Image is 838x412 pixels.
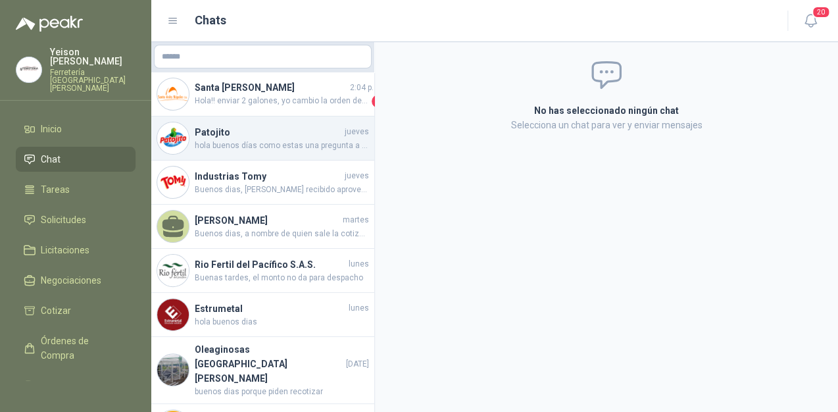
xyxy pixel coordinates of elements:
h1: Chats [195,11,226,30]
span: [DATE] [346,358,369,371]
span: Buenos dias, a nombre de quien sale la cotizacion ? [195,228,369,240]
p: Ferretería [GEOGRAPHIC_DATA][PERSON_NAME] [50,68,136,92]
span: 1 [372,95,385,108]
img: Company Logo [157,299,189,330]
span: 2:04 p. m. [350,82,385,94]
span: Inicio [41,122,62,136]
span: Remisiones [41,378,89,393]
span: hola buenos dias [195,316,369,328]
span: Solicitudes [41,213,86,227]
span: martes [343,214,369,226]
h4: Industrias Tomy [195,169,342,184]
h4: Santa [PERSON_NAME] [195,80,347,95]
a: Company LogoRio Fertil del Pacífico S.A.S.lunesBuenas tardes, el monto no da para despacho [151,249,374,293]
a: Remisiones [16,373,136,398]
img: Logo peakr [16,16,83,32]
span: Negociaciones [41,273,101,288]
span: lunes [349,302,369,315]
img: Company Logo [157,255,189,286]
a: Órdenes de Compra [16,328,136,368]
h4: Patojito [195,125,342,140]
span: Cotizar [41,303,71,318]
p: Selecciona un chat para ver y enviar mensajes [391,118,822,132]
span: Órdenes de Compra [41,334,123,363]
a: Company LogoIndustrias TomyjuevesBuenos dias, [PERSON_NAME] recibido aprovecho , que han definido... [151,161,374,205]
span: Buenas tardes, el monto no da para despacho [195,272,369,284]
a: Negociaciones [16,268,136,293]
a: Licitaciones [16,238,136,263]
span: Buenos dias, [PERSON_NAME] recibido aprovecho , que han definido del estibador de altura 1500 kg ... [195,184,369,196]
span: Chat [41,152,61,167]
a: Company LogoPatojitojueveshola buenos días como estas una pregunta a que te refieres equipo de se... [151,116,374,161]
a: Tareas [16,177,136,202]
span: buenos dias porque piden recotizar [195,386,369,398]
span: Licitaciones [41,243,89,257]
h2: No has seleccionado ningún chat [391,103,822,118]
h4: Estrumetal [195,301,346,316]
a: Chat [16,147,136,172]
h4: [PERSON_NAME] [195,213,340,228]
span: lunes [349,258,369,270]
span: Tareas [41,182,70,197]
span: jueves [345,170,369,182]
span: jueves [345,126,369,138]
img: Company Logo [16,57,41,82]
a: Solicitudes [16,207,136,232]
a: Company LogoEstrumetalluneshola buenos dias [151,293,374,337]
span: Hola!! enviar 2 galones, yo cambio la orden de compra. Muchas gracias. [195,95,369,108]
span: hola buenos días como estas una pregunta a que te refieres equipo de servicio de medición [195,140,369,152]
h4: Oleaginosas [GEOGRAPHIC_DATA][PERSON_NAME] [195,342,343,386]
img: Company Logo [157,78,189,110]
a: Company LogoSanta [PERSON_NAME]2:04 p. m.Hola!! enviar 2 galones, yo cambio la orden de compra. M... [151,72,374,116]
h4: Rio Fertil del Pacífico S.A.S. [195,257,346,272]
img: Company Logo [157,354,189,386]
a: [PERSON_NAME]martesBuenos dias, a nombre de quien sale la cotizacion ? [151,205,374,249]
a: Inicio [16,116,136,142]
a: Cotizar [16,298,136,323]
span: 20 [812,6,830,18]
a: Company LogoOleaginosas [GEOGRAPHIC_DATA][PERSON_NAME][DATE]buenos dias porque piden recotizar [151,337,374,404]
p: Yeison [PERSON_NAME] [50,47,136,66]
button: 20 [799,9,822,33]
img: Company Logo [157,167,189,198]
img: Company Logo [157,122,189,154]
